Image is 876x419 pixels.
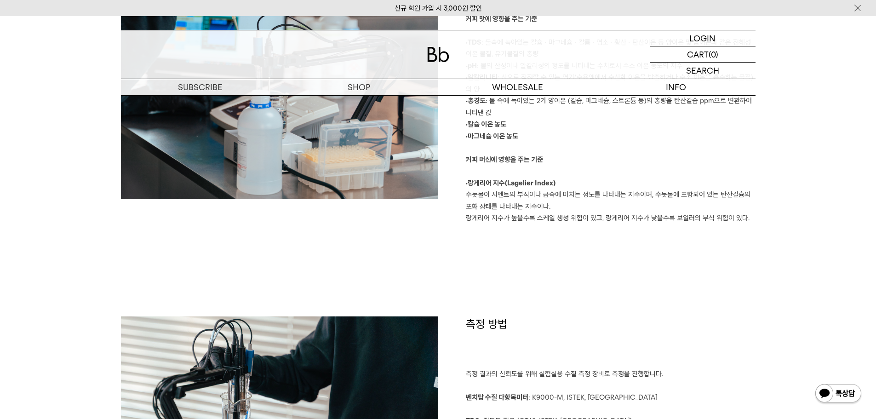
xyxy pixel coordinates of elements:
[466,132,518,140] b: ·마그네슘 이온 농도
[466,393,528,402] b: 벤치탑 수질 다항목미터
[121,79,280,95] a: SUBSCRIBE
[466,13,756,224] p: : 물속에 녹아있는 칼슘ㆍ마그네슘ㆍ칼륨ㆍ염소ㆍ황산ㆍ탄산이온 등 양이온 및 음이온과 같은 전해성 이온 물질, 유기물질의 총량 : 물의 산성이나 알칼리성의 정도를 나타내는 수치로...
[687,46,709,62] p: CART
[686,63,719,79] p: SEARCH
[395,4,482,12] a: 신규 회원 가입 시 3,000원 할인
[466,97,486,105] b: ·총경도
[466,316,756,369] h1: 측정 방법
[466,155,543,164] b: 커피 머신에 영향을 주는 기준
[650,30,756,46] a: LOGIN
[427,47,449,62] img: 로고
[597,79,756,95] p: INFO
[689,30,716,46] p: LOGIN
[438,79,597,95] p: WHOLESALE
[709,46,718,62] p: (0)
[650,46,756,63] a: CART (0)
[466,179,555,187] b: ·랑게리어 지수(Lagelier Index)
[466,120,506,128] b: ·칼슘 이온 농도
[280,79,438,95] a: SHOP
[814,383,862,405] img: 카카오톡 채널 1:1 채팅 버튼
